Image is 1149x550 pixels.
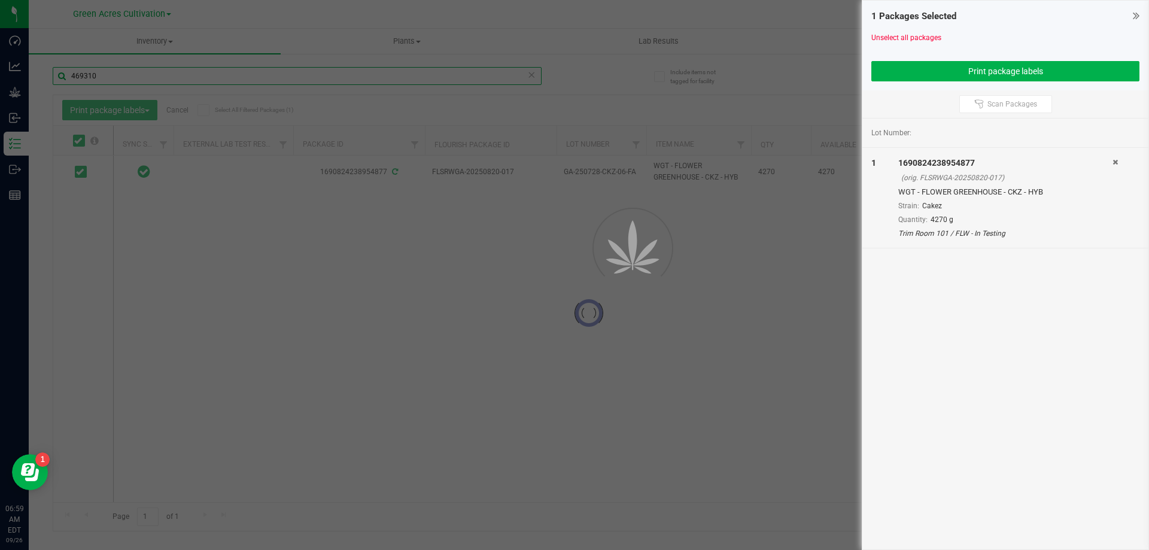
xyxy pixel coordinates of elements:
div: Trim Room 101 / FLW - In Testing [898,228,1112,239]
span: Cakez [922,202,942,210]
span: Scan Packages [987,99,1037,109]
div: (orig. FLSRWGA-20250820-017) [901,172,1112,183]
a: Unselect all packages [871,34,941,42]
span: Quantity: [898,215,928,224]
button: Print package labels [871,61,1139,81]
div: 1690824238954877 [898,157,1112,169]
span: Lot Number: [871,127,911,138]
iframe: Resource center [12,454,48,490]
button: Scan Packages [959,95,1052,113]
span: 4270 g [931,215,953,224]
span: Strain: [898,202,919,210]
span: 1 [871,158,876,168]
iframe: Resource center unread badge [35,452,50,467]
div: WGT - FLOWER GREENHOUSE - CKZ - HYB [898,186,1112,198]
